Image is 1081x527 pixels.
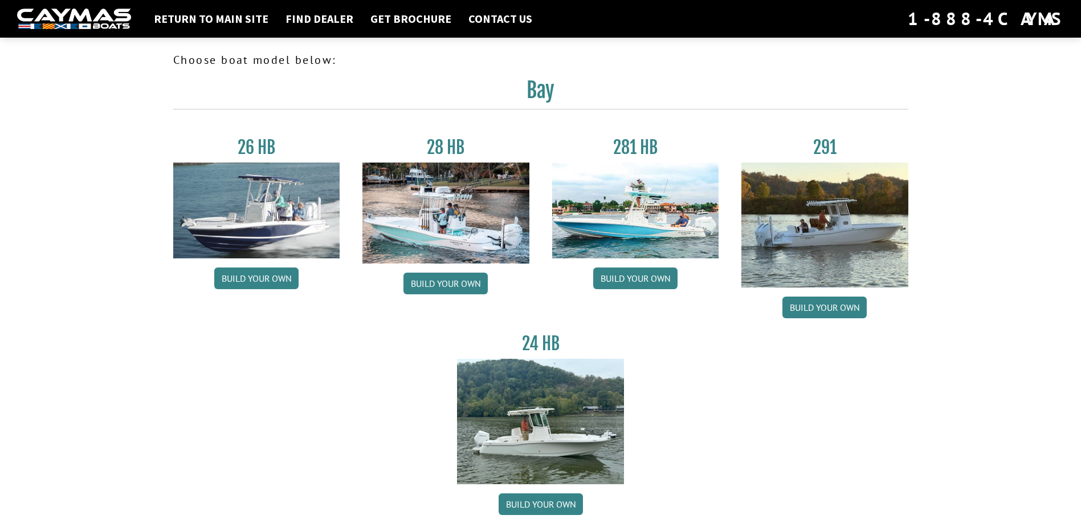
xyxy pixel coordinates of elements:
a: Build your own [499,493,583,515]
a: Build your own [782,297,867,318]
img: 28-hb-twin.jpg [552,163,719,258]
a: Build your own [593,267,678,289]
div: 1-888-4CAYMAS [908,6,1064,31]
img: 28_hb_thumbnail_for_caymas_connect.jpg [362,163,529,263]
a: Find Dealer [280,11,359,26]
h2: Bay [173,78,908,110]
p: Choose boat model below: [173,51,908,68]
h3: 281 HB [552,137,719,158]
a: Build your own [214,267,299,289]
a: Return to main site [148,11,274,26]
h3: 26 HB [173,137,340,158]
h3: 291 [741,137,908,158]
img: white-logo-c9c8dbefe5ff5ceceb0f0178aa75bf4bb51f6bca0971e226c86eb53dfe498488.png [17,9,131,30]
h3: 28 HB [362,137,529,158]
img: 24_HB_thumbnail.jpg [457,359,624,484]
img: 26_new_photo_resized.jpg [173,163,340,258]
a: Get Brochure [365,11,457,26]
a: Build your own [403,273,488,294]
img: 291_Thumbnail.jpg [741,163,908,287]
a: Contact Us [463,11,538,26]
h3: 24 HB [457,333,624,354]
